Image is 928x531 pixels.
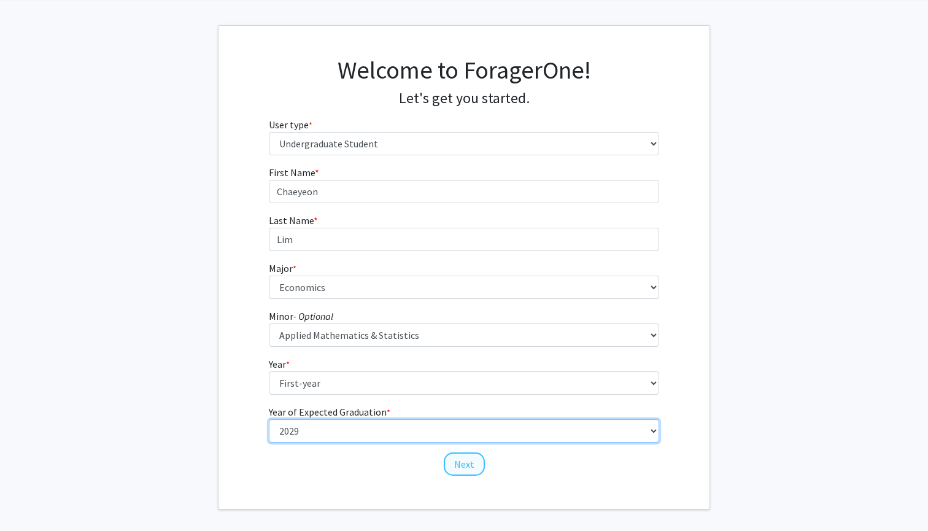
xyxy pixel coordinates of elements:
[293,310,333,322] i: - Optional
[269,117,312,132] label: User type
[444,452,485,476] button: Next
[9,476,52,522] iframe: Chat
[269,166,315,179] span: First Name
[269,357,290,371] label: Year
[269,261,296,276] label: Major
[269,405,390,419] label: Year of Expected Graduation
[269,214,314,227] span: Last Name
[269,90,660,107] h4: Let's get you started.
[269,309,333,324] label: Minor
[269,55,660,85] h1: Welcome to ForagerOne!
